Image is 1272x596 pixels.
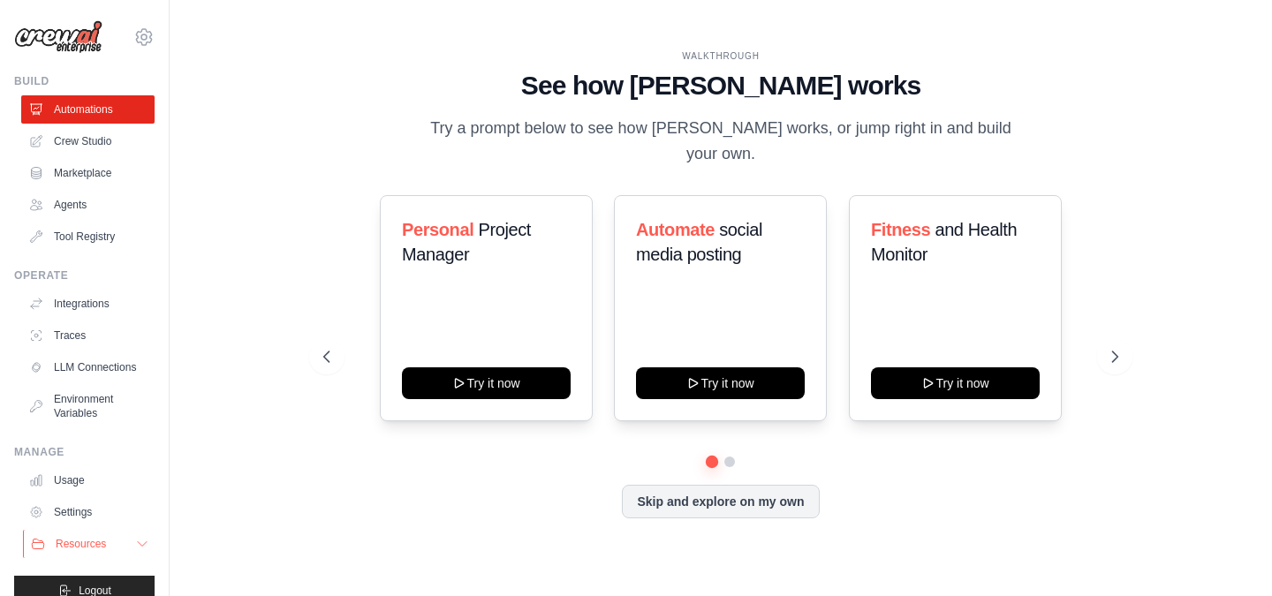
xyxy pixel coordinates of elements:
[871,367,1040,399] button: Try it now
[323,70,1117,102] h1: See how [PERSON_NAME] works
[14,74,155,88] div: Build
[21,385,155,427] a: Environment Variables
[636,367,805,399] button: Try it now
[21,191,155,219] a: Agents
[871,220,930,239] span: Fitness
[21,321,155,350] a: Traces
[21,466,155,494] a: Usage
[21,127,155,155] a: Crew Studio
[21,223,155,251] a: Tool Registry
[21,95,155,124] a: Automations
[56,537,106,551] span: Resources
[402,220,473,239] span: Personal
[636,220,715,239] span: Automate
[14,20,102,54] img: Logo
[1184,511,1272,596] iframe: Chat Widget
[21,498,155,526] a: Settings
[14,445,155,459] div: Manage
[323,49,1117,63] div: WALKTHROUGH
[424,116,1018,168] p: Try a prompt below to see how [PERSON_NAME] works, or jump right in and build your own.
[622,485,819,518] button: Skip and explore on my own
[871,220,1017,264] span: and Health Monitor
[21,290,155,318] a: Integrations
[21,159,155,187] a: Marketplace
[23,530,156,558] button: Resources
[21,353,155,381] a: LLM Connections
[402,367,571,399] button: Try it now
[14,268,155,283] div: Operate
